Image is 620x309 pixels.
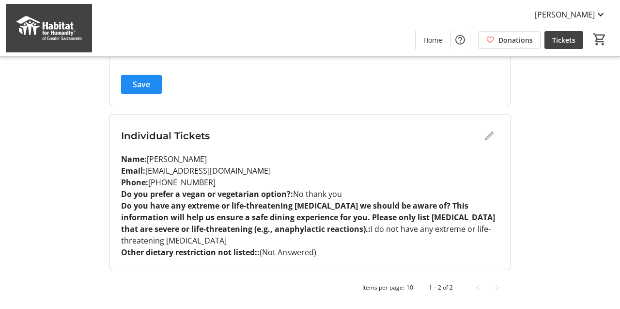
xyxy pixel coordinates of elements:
[121,177,498,188] p: [PHONE_NUMBER]
[121,75,162,94] button: Save
[535,9,595,20] span: [PERSON_NAME]
[121,200,498,246] p: I do not have any extreme or life-threatening [MEDICAL_DATA]
[121,154,147,164] strong: Name:
[121,200,495,234] strong: Do you have any extreme or life-threatening [MEDICAL_DATA] we should be aware of? This informatio...
[6,4,92,52] img: Habitat for Humanity of Greater Sacramento's Logo
[260,247,316,258] span: (Not Answered)
[362,283,404,292] div: Items per page:
[468,278,488,297] button: Previous page
[133,79,150,90] span: Save
[121,165,498,177] p: [EMAIL_ADDRESS][DOMAIN_NAME]
[121,165,145,176] strong: Email:
[498,35,533,45] span: Donations
[121,153,498,165] p: [PERSON_NAME]
[416,31,450,49] a: Home
[478,31,541,49] a: Donations
[121,189,293,199] strong: Do you prefer a vegan or vegetarian option?:
[552,35,575,45] span: Tickets
[121,129,479,143] h3: Individual Tickets
[121,177,148,188] strong: Phone:
[527,7,614,22] button: [PERSON_NAME]
[591,31,608,48] button: Cart
[488,278,507,297] button: Next page
[109,278,511,297] mat-paginator: Select page
[406,283,413,292] div: 10
[423,35,442,45] span: Home
[121,188,498,200] p: No thank you
[450,30,470,49] button: Help
[121,247,260,258] strong: Other dietary restriction not listed::
[544,31,583,49] a: Tickets
[429,283,453,292] div: 1 – 2 of 2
